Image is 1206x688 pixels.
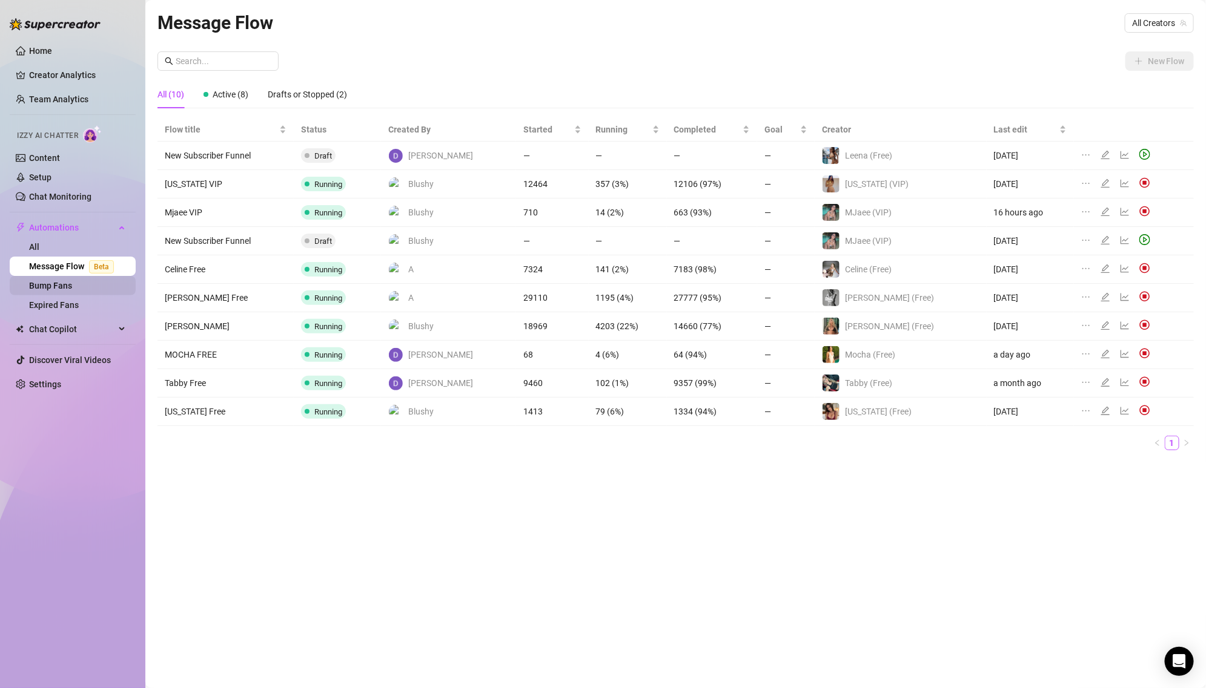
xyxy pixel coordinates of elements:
[987,369,1074,398] td: a month ago
[823,318,840,335] img: Ellie (Free)
[157,255,294,284] td: Celine Free
[845,407,912,416] span: [US_STATE] (Free)
[516,170,588,198] td: 12464
[1139,234,1150,245] span: play-circle
[29,379,61,389] a: Settings
[389,319,403,333] img: Blushy
[1139,206,1150,217] img: svg%3e
[408,405,434,418] span: Blushy
[823,346,840,363] img: Mocha (Free)
[157,369,294,398] td: Tabby Free
[381,118,516,142] th: Created By
[667,118,757,142] th: Completed
[845,264,892,274] span: Celine (Free)
[29,192,91,201] a: Chat Monitoring
[1120,264,1130,274] span: line-chart
[314,237,332,246] span: Draft
[757,398,815,426] td: —
[1165,436,1179,450] li: 1
[589,142,667,170] td: —
[157,227,294,255] td: New Subscriber Funnel
[516,312,588,341] td: 18969
[389,348,403,362] img: David Webb
[29,94,88,104] a: Team Analytics
[294,118,381,142] th: Status
[1183,439,1190,447] span: right
[89,260,114,274] span: Beta
[157,88,184,101] div: All (10)
[1081,264,1091,274] span: ellipsis
[1081,349,1091,359] span: ellipsis
[516,284,588,312] td: 29110
[1139,177,1150,188] img: svg%3e
[516,118,588,142] th: Started
[823,232,840,249] img: MJaee (VIP)
[1150,436,1165,450] li: Previous Page
[1101,235,1110,245] span: edit
[516,255,588,284] td: 7324
[1120,207,1130,217] span: line-chart
[667,170,757,198] td: 12106 (97%)
[408,319,434,333] span: Blushy
[1101,179,1110,188] span: edit
[757,284,815,312] td: —
[1101,264,1110,274] span: edit
[823,403,840,420] img: Georgia (Free)
[389,263,403,277] img: A
[408,376,473,390] span: [PERSON_NAME]
[1139,405,1150,416] img: svg%3e
[823,289,840,306] img: Kennedy (Free)
[1139,263,1150,274] img: svg%3e
[589,170,667,198] td: 357 (3%)
[757,142,815,170] td: —
[389,405,403,419] img: Blushy
[845,208,892,217] span: MJaee (VIP)
[845,293,934,303] span: [PERSON_NAME] (Free)
[1081,235,1091,245] span: ellipsis
[1081,378,1091,387] span: ellipsis
[16,325,24,333] img: Chat Copilot
[1120,378,1130,387] span: line-chart
[1150,436,1165,450] button: left
[389,206,403,220] img: Blushy
[589,255,667,284] td: 141 (2%)
[596,123,650,136] span: Running
[516,198,588,227] td: 710
[987,341,1074,369] td: a day ago
[757,255,815,284] td: —
[314,350,342,359] span: Running
[1120,179,1130,188] span: line-chart
[1165,436,1179,450] a: 1
[1120,406,1130,416] span: line-chart
[29,218,115,237] span: Automations
[408,149,473,162] span: [PERSON_NAME]
[1139,319,1150,330] img: svg%3e
[29,281,72,290] a: Bump Fans
[1101,349,1110,359] span: edit
[764,123,798,136] span: Goal
[987,398,1074,426] td: [DATE]
[823,175,840,192] img: Georgia (VIP)
[157,284,294,312] td: [PERSON_NAME] Free
[815,118,987,142] th: Creator
[589,312,667,341] td: 4203 (22%)
[1139,291,1150,302] img: svg%3e
[757,227,815,255] td: —
[667,312,757,341] td: 14660 (77%)
[1179,436,1194,450] button: right
[1154,439,1161,447] span: left
[987,255,1074,284] td: [DATE]
[1101,150,1110,160] span: edit
[314,322,342,331] span: Running
[987,284,1074,312] td: [DATE]
[1120,150,1130,160] span: line-chart
[994,123,1057,136] span: Last edit
[823,375,840,392] img: Tabby (Free)
[268,88,347,101] div: Drafts or Stopped (2)
[667,198,757,227] td: 663 (93%)
[667,341,757,369] td: 64 (94%)
[1165,647,1194,676] div: Open Intercom Messenger
[589,284,667,312] td: 1195 (4%)
[823,204,840,221] img: MJaee (VIP)
[516,398,588,426] td: 1413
